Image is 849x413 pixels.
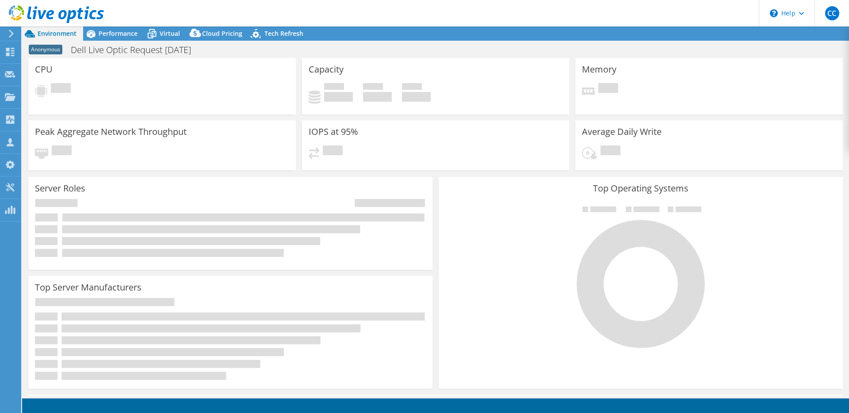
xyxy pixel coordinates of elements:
[99,29,138,38] span: Performance
[363,92,392,102] h4: 0 GiB
[402,83,422,92] span: Total
[309,65,344,74] h3: Capacity
[598,83,618,95] span: Pending
[35,127,187,137] h3: Peak Aggregate Network Throughput
[38,29,76,38] span: Environment
[770,9,778,17] svg: \n
[202,29,242,38] span: Cloud Pricing
[324,92,353,102] h4: 0 GiB
[402,92,431,102] h4: 0 GiB
[445,184,836,193] h3: Top Operating Systems
[363,83,383,92] span: Free
[323,145,343,157] span: Pending
[264,29,303,38] span: Tech Refresh
[67,45,205,55] h1: Dell Live Optic Request [DATE]
[309,127,358,137] h3: IOPS at 95%
[582,127,662,137] h3: Average Daily Write
[52,145,72,157] span: Pending
[35,184,85,193] h3: Server Roles
[600,145,620,157] span: Pending
[324,83,344,92] span: Used
[29,45,62,54] span: Anonymous
[825,6,839,20] span: CC
[160,29,180,38] span: Virtual
[35,65,53,74] h3: CPU
[35,283,141,292] h3: Top Server Manufacturers
[51,83,71,95] span: Pending
[582,65,616,74] h3: Memory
